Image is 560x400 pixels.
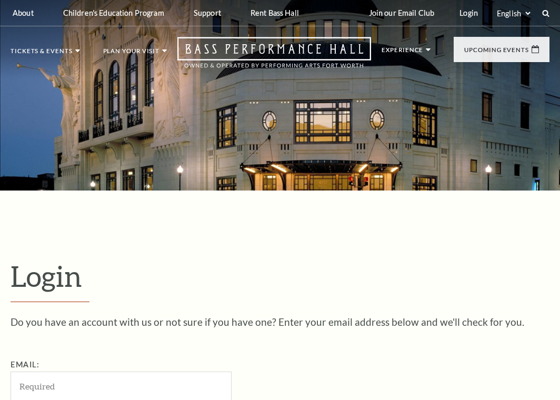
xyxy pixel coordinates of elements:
[11,48,73,59] p: Tickets & Events
[11,259,82,293] span: Login
[103,48,160,59] p: Plan Your Visit
[251,8,299,17] p: Rent Bass Hall
[13,8,34,17] p: About
[11,317,549,327] p: Do you have an account with us or not sure if you have one? Enter your email address below and we...
[495,8,532,18] select: Select:
[382,47,423,58] p: Experience
[11,360,39,369] label: Email:
[63,8,164,17] p: Children's Education Program
[464,47,529,58] p: Upcoming Events
[194,8,221,17] p: Support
